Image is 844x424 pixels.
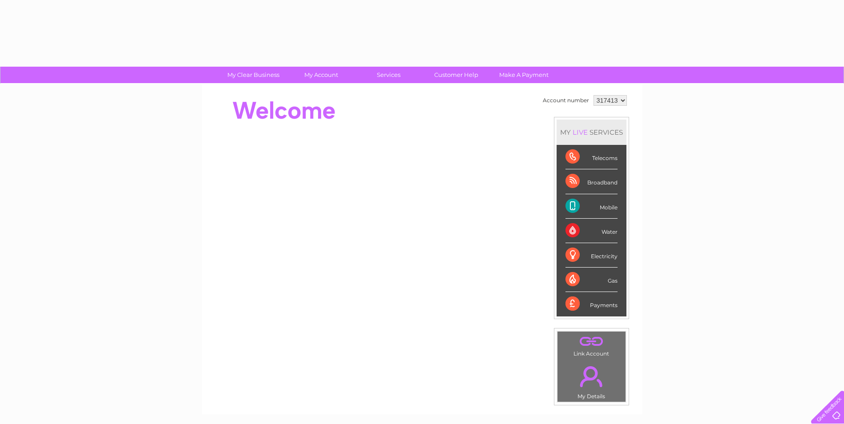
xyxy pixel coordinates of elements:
div: Electricity [565,243,618,268]
a: Make A Payment [487,67,561,83]
a: . [560,361,623,392]
div: Payments [565,292,618,316]
a: Customer Help [420,67,493,83]
td: Link Account [557,331,626,359]
a: Services [352,67,425,83]
a: . [560,334,623,349]
a: My Clear Business [217,67,290,83]
div: LIVE [571,128,590,136]
div: Gas [565,268,618,292]
div: Broadband [565,169,618,194]
a: My Account [284,67,358,83]
div: Water [565,219,618,243]
div: Mobile [565,194,618,219]
td: Account number [541,93,591,108]
div: Telecoms [565,145,618,169]
div: MY SERVICES [557,120,626,145]
td: My Details [557,359,626,402]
